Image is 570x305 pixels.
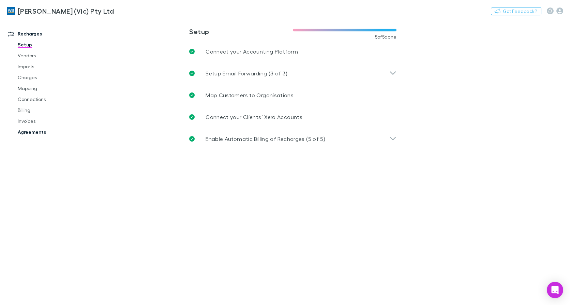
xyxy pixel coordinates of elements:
[547,282,563,298] div: Open Intercom Messenger
[18,7,114,15] h3: [PERSON_NAME] (Vic) Pty Ltd
[11,39,90,50] a: Setup
[206,91,294,99] p: Map Customers to Organisations
[7,7,15,15] img: William Buck (Vic) Pty Ltd's Logo
[206,69,287,77] p: Setup Email Forwarding (3 of 3)
[184,62,402,84] div: Setup Email Forwarding (3 of 3)
[11,61,90,72] a: Imports
[206,135,325,143] p: Enable Automatic Billing of Recharges (5 of 5)
[11,50,90,61] a: Vendors
[184,84,402,106] a: Map Customers to Organisations
[206,113,302,121] p: Connect your Clients’ Xero Accounts
[491,7,541,15] button: Got Feedback?
[11,72,90,83] a: Charges
[11,105,90,116] a: Billing
[11,127,90,137] a: Agreements
[11,116,90,127] a: Invoices
[3,3,118,19] a: [PERSON_NAME] (Vic) Pty Ltd
[184,41,402,62] a: Connect your Accounting Platform
[375,34,397,40] span: 5 of 5 done
[206,47,298,56] p: Connect your Accounting Platform
[189,27,293,35] h3: Setup
[1,28,90,39] a: Recharges
[11,83,90,94] a: Mapping
[184,128,402,150] div: Enable Automatic Billing of Recharges (5 of 5)
[184,106,402,128] a: Connect your Clients’ Xero Accounts
[11,94,90,105] a: Connections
